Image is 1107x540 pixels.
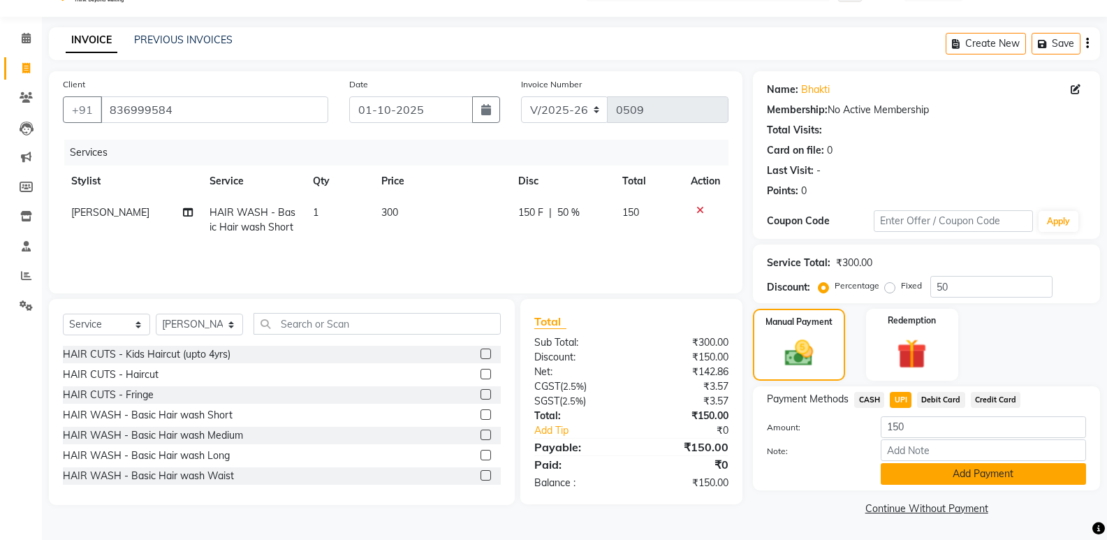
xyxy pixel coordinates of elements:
div: Total: [524,409,631,423]
th: Qty [305,166,374,197]
a: PREVIOUS INVOICES [134,34,233,46]
div: 0 [801,184,807,198]
div: HAIR CUTS - Fringe [63,388,154,402]
button: Save [1032,33,1080,54]
div: ₹3.57 [631,379,739,394]
label: Note: [756,445,870,458]
div: Card on file: [767,143,824,158]
input: Amount [881,416,1086,438]
div: - [816,163,821,178]
div: HAIR CUTS - Haircut [63,367,159,382]
label: Manual Payment [765,316,833,328]
div: ₹0 [631,456,739,473]
div: ₹150.00 [631,439,739,455]
button: +91 [63,96,102,123]
div: ₹150.00 [631,350,739,365]
th: Disc [510,166,613,197]
img: _gift.svg [888,335,936,372]
th: Stylist [63,166,201,197]
input: Search or Scan [254,313,501,335]
a: Continue Without Payment [756,502,1097,516]
button: Add Payment [881,463,1086,485]
span: [PERSON_NAME] [71,206,149,219]
div: Service Total: [767,256,830,270]
div: No Active Membership [767,103,1086,117]
label: Percentage [835,279,879,292]
div: ₹150.00 [631,476,739,490]
div: Services [64,140,739,166]
div: HAIR WASH - Basic Hair wash Medium [63,428,243,443]
label: Invoice Number [521,78,582,91]
span: CGST [534,380,560,393]
label: Date [349,78,368,91]
span: | [549,205,552,220]
span: 150 [622,206,639,219]
div: ₹3.57 [631,394,739,409]
div: ₹300.00 [836,256,872,270]
span: 2.5% [563,381,584,392]
img: _cash.svg [776,337,822,370]
input: Search by Name/Mobile/Email/Code [101,96,328,123]
div: ₹300.00 [631,335,739,350]
div: HAIR WASH - Basic Hair wash Waist [63,469,234,483]
th: Price [373,166,510,197]
div: Coupon Code [767,214,873,228]
div: HAIR WASH - Basic Hair wash Short [63,408,233,423]
th: Service [201,166,305,197]
div: ( ) [524,394,631,409]
div: Sub Total: [524,335,631,350]
div: ₹0 [650,423,739,438]
div: Discount: [767,280,810,295]
span: HAIR WASH - Basic Hair wash Short [210,206,295,233]
div: 0 [827,143,833,158]
div: Paid: [524,456,631,473]
label: Redemption [888,314,936,327]
span: Total [534,314,566,329]
label: Amount: [756,421,870,434]
th: Total [614,166,683,197]
span: Credit Card [971,392,1021,408]
span: 50 % [557,205,580,220]
span: 300 [381,206,398,219]
span: CASH [854,392,884,408]
div: Payable: [524,439,631,455]
div: Net: [524,365,631,379]
button: Apply [1039,211,1078,232]
div: Total Visits: [767,123,822,138]
span: 150 F [518,205,543,220]
div: HAIR WASH - Basic Hair wash Long [63,448,230,463]
div: HAIR CUTS - Kids Haircut (upto 4yrs) [63,347,230,362]
div: Last Visit: [767,163,814,178]
a: Add Tip [524,423,650,438]
div: Points: [767,184,798,198]
button: Create New [946,33,1026,54]
div: Discount: [524,350,631,365]
div: ₹150.00 [631,409,739,423]
span: Payment Methods [767,392,849,407]
a: Bhakti [801,82,830,97]
div: Balance : [524,476,631,490]
label: Fixed [901,279,922,292]
span: Debit Card [917,392,965,408]
div: Name: [767,82,798,97]
span: SGST [534,395,559,407]
div: ₹142.86 [631,365,739,379]
a: INVOICE [66,28,117,53]
input: Add Note [881,439,1086,461]
th: Action [682,166,728,197]
div: Membership: [767,103,828,117]
label: Client [63,78,85,91]
div: ( ) [524,379,631,394]
span: 2.5% [562,395,583,407]
span: 1 [313,206,318,219]
input: Enter Offer / Coupon Code [874,210,1033,232]
span: UPI [890,392,911,408]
